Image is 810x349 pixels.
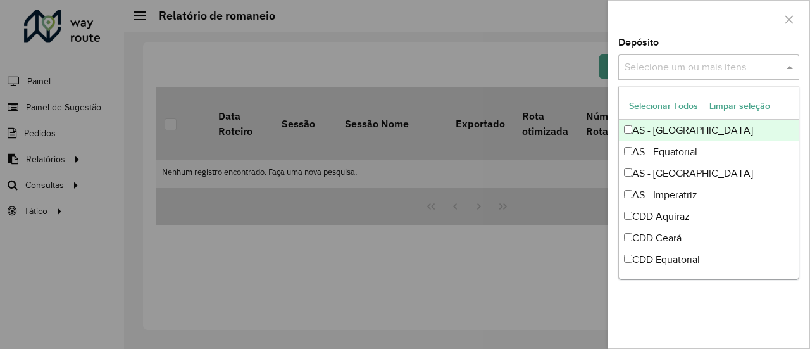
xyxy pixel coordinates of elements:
div: AS - Equatorial [619,141,799,163]
label: Depósito [618,35,659,50]
div: CDD Aquiraz [619,206,799,227]
div: AS - Imperatriz [619,184,799,206]
button: Limpar seleção [704,96,776,116]
div: CDD Ceará [619,227,799,249]
ng-dropdown-panel: Options list [618,86,800,279]
div: AS - [GEOGRAPHIC_DATA] [619,163,799,184]
div: AS - [GEOGRAPHIC_DATA] [619,120,799,141]
button: Selecionar Todos [623,96,704,116]
div: CDD Equatorial [619,249,799,270]
div: CDD [GEOGRAPHIC_DATA] [619,270,799,292]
